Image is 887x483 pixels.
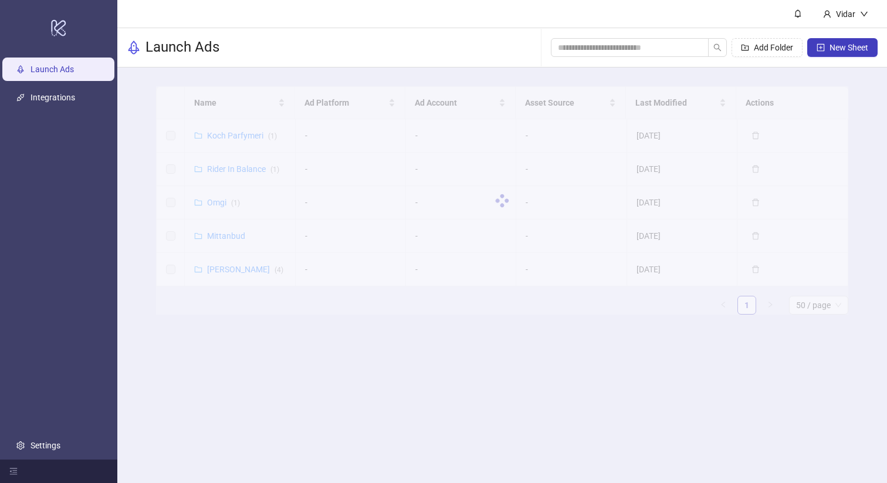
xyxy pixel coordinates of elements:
[807,38,878,57] button: New Sheet
[713,43,722,52] span: search
[831,8,860,21] div: Vidar
[817,43,825,52] span: plus-square
[31,441,60,450] a: Settings
[31,65,74,74] a: Launch Ads
[127,40,141,55] span: rocket
[830,43,868,52] span: New Sheet
[754,43,793,52] span: Add Folder
[860,10,868,18] span: down
[145,38,219,57] h3: Launch Ads
[823,10,831,18] span: user
[732,38,803,57] button: Add Folder
[31,93,75,102] a: Integrations
[9,467,18,475] span: menu-fold
[741,43,749,52] span: folder-add
[794,9,802,18] span: bell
